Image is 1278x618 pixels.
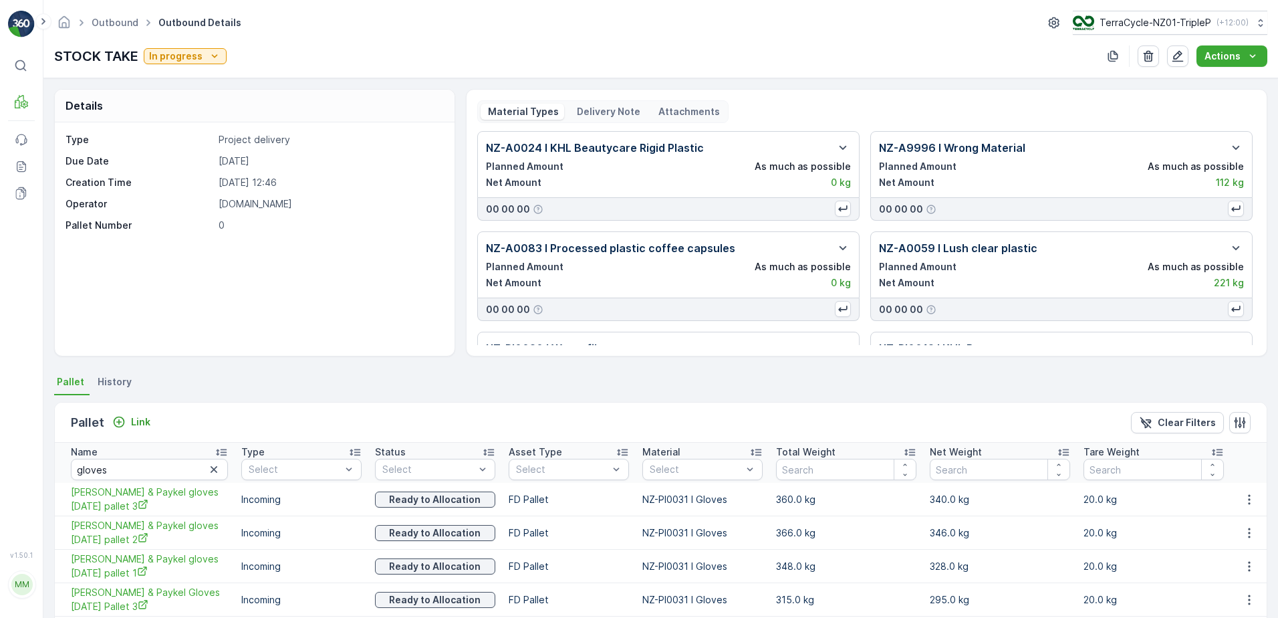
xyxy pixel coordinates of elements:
[1083,560,1224,573] p: 20.0 kg
[389,526,481,540] p: Ready to Allocation
[1148,160,1244,173] p: As much as possible
[8,11,35,37] img: logo
[1148,260,1244,274] p: As much as possible
[509,493,629,506] p: FD Pallet
[776,526,916,540] p: 366.0 kg
[71,586,228,613] span: [PERSON_NAME] & Paykel Gloves [DATE] Pallet 3
[219,197,440,211] p: [DOMAIN_NAME]
[509,526,629,540] p: FD Pallet
[389,493,481,506] p: Ready to Allocation
[8,551,35,559] span: v 1.50.1
[575,105,640,118] p: Delivery Note
[389,560,481,573] p: Ready to Allocation
[533,204,543,215] div: Help Tooltip Icon
[1204,49,1241,63] p: Actions
[107,414,156,430] button: Link
[241,560,362,573] p: Incoming
[57,375,84,389] span: Pallet
[98,375,132,389] span: History
[486,140,704,156] p: NZ-A0024 I KHL Beautycare Rigid Plastic
[486,276,541,290] p: Net Amount
[486,260,563,274] p: Planned Amount
[71,586,228,613] a: FD Fisher & Paykel Gloves 20.8.24 Pallet 3
[375,492,495,508] button: Ready to Allocation
[66,197,213,211] p: Operator
[1083,493,1224,506] p: 20.0 kg
[149,49,203,63] p: In progress
[54,46,138,66] p: STOCK TAKE
[1073,11,1267,35] button: TerraCycle-NZ01-TripleP(+12:00)
[1216,176,1244,189] p: 112 kg
[879,340,1029,356] p: NZ-PI0012 I KHL Beautycare
[92,17,138,28] a: Outbound
[1073,15,1094,30] img: TC_7kpGtVS.png
[755,160,851,173] p: As much as possible
[57,20,72,31] a: Homepage
[486,176,541,189] p: Net Amount
[509,445,562,459] p: Asset Type
[131,415,150,429] p: Link
[533,304,543,315] div: Help Tooltip Icon
[241,593,362,607] p: Incoming
[1214,276,1244,290] p: 221 kg
[1083,459,1224,480] input: Search
[486,203,530,216] p: 00 00 00
[156,16,244,29] span: Outbound Details
[11,574,33,595] div: MM
[71,552,228,580] a: FD Fisher & Paykel gloves 13.12.24 pallet 1
[71,486,228,513] a: FD Fisher & Paykel gloves 13.12.24 pallet 3
[642,526,763,540] p: NZ-PI0031 I Gloves
[71,459,228,480] input: Search
[642,445,680,459] p: Material
[375,525,495,541] button: Ready to Allocation
[486,160,563,173] p: Planned Amount
[249,463,341,476] p: Select
[776,445,836,459] p: Total Weight
[1083,445,1140,459] p: Tare Weight
[66,133,213,146] p: Type
[382,463,475,476] p: Select
[375,558,495,575] button: Ready to Allocation
[71,413,104,432] p: Pallet
[71,519,228,546] a: FD Fisher & Paykel gloves 13.12.24 pallet 2
[879,176,934,189] p: Net Amount
[642,493,763,506] p: NZ-PI0031 I Gloves
[776,560,916,573] p: 348.0 kg
[1217,17,1249,28] p: ( +12:00 )
[509,593,629,607] p: FD Pallet
[516,463,608,476] p: Select
[776,493,916,506] p: 360.0 kg
[1158,416,1216,429] p: Clear Filters
[926,204,936,215] div: Help Tooltip Icon
[755,260,851,274] p: As much as possible
[930,593,1070,607] p: 295.0 kg
[486,340,619,356] p: NZ-PI0020 I Water filters
[879,160,956,173] p: Planned Amount
[879,276,934,290] p: Net Amount
[71,552,228,580] span: [PERSON_NAME] & Paykel gloves [DATE] pallet 1
[1083,593,1224,607] p: 20.0 kg
[642,593,763,607] p: NZ-PI0031 I Gloves
[66,219,213,232] p: Pallet Number
[219,219,440,232] p: 0
[879,303,923,316] p: 00 00 00
[879,203,923,216] p: 00 00 00
[831,276,851,290] p: 0 kg
[241,526,362,540] p: Incoming
[219,176,440,189] p: [DATE] 12:46
[71,445,98,459] p: Name
[930,526,1070,540] p: 346.0 kg
[486,105,559,118] p: Material Types
[776,593,916,607] p: 315.0 kg
[66,176,213,189] p: Creation Time
[879,240,1037,256] p: NZ-A0059 I Lush clear plastic
[926,304,936,315] div: Help Tooltip Icon
[1100,16,1211,29] p: TerraCycle-NZ01-TripleP
[8,562,35,607] button: MM
[509,560,629,573] p: FD Pallet
[642,560,763,573] p: NZ-PI0031 I Gloves
[219,133,440,146] p: Project delivery
[930,459,1070,480] input: Search
[66,154,213,168] p: Due Date
[486,303,530,316] p: 00 00 00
